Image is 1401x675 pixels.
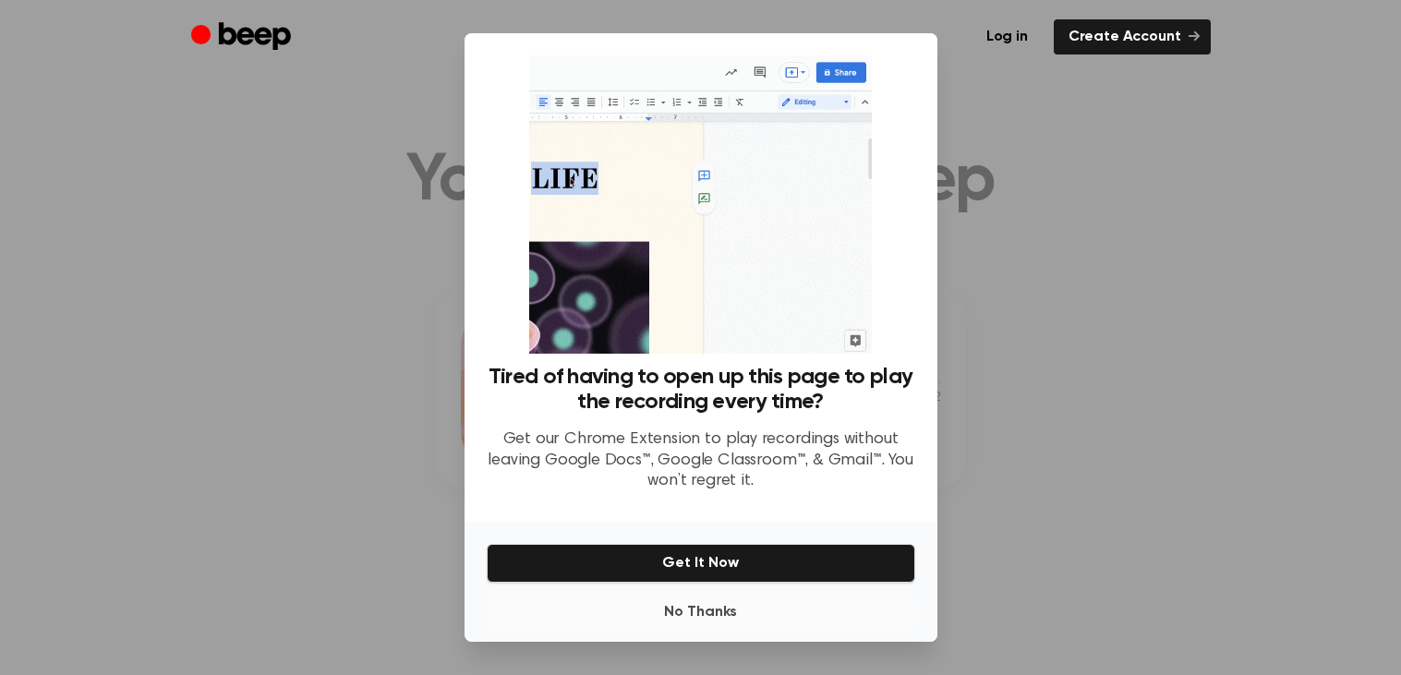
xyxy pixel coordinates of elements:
[487,594,915,631] button: No Thanks
[972,19,1043,54] a: Log in
[529,55,872,354] img: Beep extension in action
[487,429,915,492] p: Get our Chrome Extension to play recordings without leaving Google Docs™, Google Classroom™, & Gm...
[191,19,296,55] a: Beep
[1054,19,1211,54] a: Create Account
[487,544,915,583] button: Get It Now
[487,365,915,415] h3: Tired of having to open up this page to play the recording every time?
